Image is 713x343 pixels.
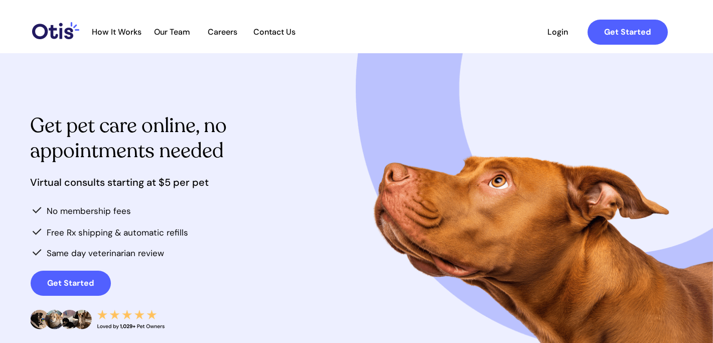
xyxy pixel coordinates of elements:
[47,248,165,259] span: Same day veterinarian review
[535,20,581,45] a: Login
[87,27,147,37] a: How It Works
[588,20,668,45] a: Get Started
[47,278,94,288] strong: Get Started
[148,27,197,37] a: Our Team
[248,27,301,37] a: Contact Us
[535,27,581,37] span: Login
[31,112,227,164] span: Get pet care online, no appointments needed
[198,27,247,37] a: Careers
[47,205,131,216] span: No membership fees
[604,27,651,37] strong: Get Started
[31,176,209,189] span: Virtual consults starting at $5 per pet
[31,271,111,296] a: Get Started
[47,227,189,238] span: Free Rx shipping & automatic refills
